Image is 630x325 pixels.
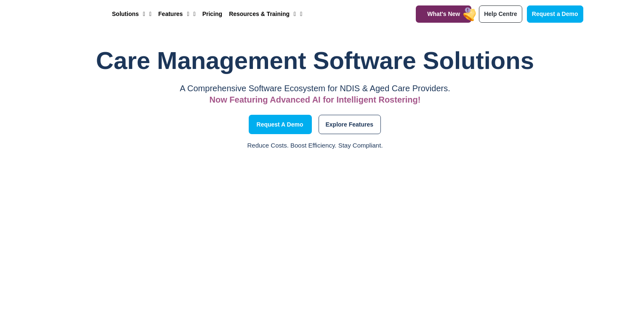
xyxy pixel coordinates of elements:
span: Request a Demo [532,11,578,18]
span: Help Centre [484,11,517,18]
img: CareMaster Logo [47,8,104,21]
span: Request a Demo [257,122,303,127]
a: What's New [416,5,471,23]
a: Request a Demo [527,5,583,23]
a: Help Centre [479,5,522,23]
p: Reduce Costs. Boost Efficiency. Stay Compliant. [5,141,625,151]
p: A Comprehensive Software Ecosystem for NDIS & Aged Care Providers. [47,86,583,91]
span: Explore Features [326,122,374,127]
a: Request a Demo [249,115,312,134]
h1: Care Management Software Solutions [47,44,583,77]
span: Now Featuring Advanced AI for Intelligent Rostering! [210,95,421,104]
span: What's New [427,11,460,18]
a: Explore Features [319,115,381,134]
